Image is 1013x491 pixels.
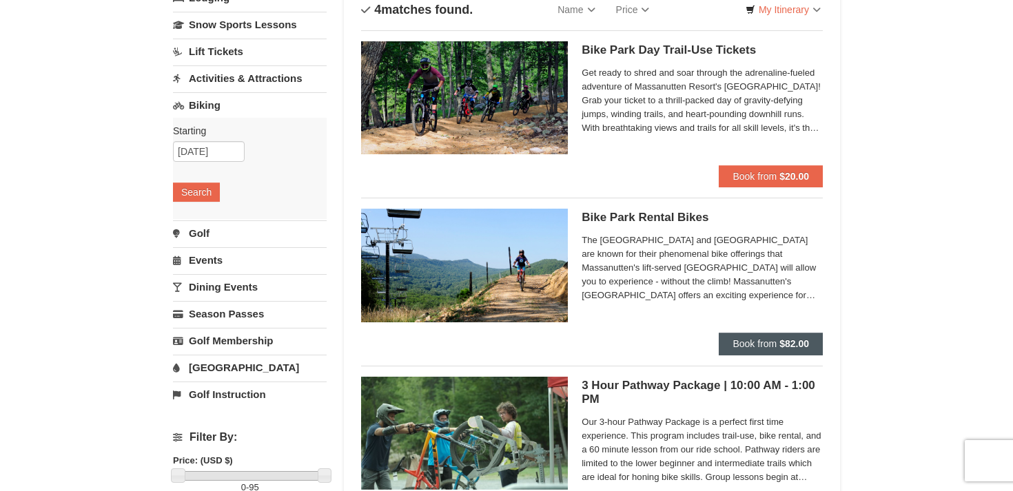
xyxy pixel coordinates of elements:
strong: $20.00 [779,171,809,182]
a: [GEOGRAPHIC_DATA] [173,355,327,380]
h5: Bike Park Rental Bikes [582,211,823,224]
label: Starting [173,124,316,138]
img: 6619923-14-67e0640e.jpg [361,41,568,154]
button: Book from $20.00 [719,165,823,187]
span: 4 [374,3,381,17]
a: Season Passes [173,301,327,326]
h5: Bike Park Day Trail-Use Tickets [582,43,823,57]
span: Book from [733,171,777,182]
span: Book from [733,338,777,349]
a: Biking [173,92,327,118]
a: Events [173,247,327,273]
button: Search [173,182,220,202]
span: Get ready to shred and soar through the adrenaline-fueled adventure of Massanutten Resort's [GEOG... [582,66,823,135]
button: Book from $82.00 [719,333,823,355]
a: Dining Events [173,274,327,300]
span: Our 3-hour Pathway Package is a perfect first time experience. This program includes trail-use, b... [582,415,823,484]
h4: Filter By: [173,431,327,443]
a: Golf Membership [173,328,327,353]
a: Snow Sports Lessons [173,12,327,37]
h5: 3 Hour Pathway Package | 10:00 AM - 1:00 PM [582,379,823,406]
span: The [GEOGRAPHIC_DATA] and [GEOGRAPHIC_DATA] are known for their phenomenal bike offerings that Ma... [582,233,823,302]
h4: matches found. [361,3,473,17]
a: Golf Instruction [173,382,327,407]
a: Lift Tickets [173,39,327,64]
strong: Price: (USD $) [173,455,233,466]
a: Activities & Attractions [173,65,327,91]
strong: $82.00 [779,338,809,349]
img: 6619923-41-e7b00406.jpg [361,377,568,490]
img: 6619923-15-103d8a09.jpg [361,209,568,322]
a: Golf [173,220,327,246]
